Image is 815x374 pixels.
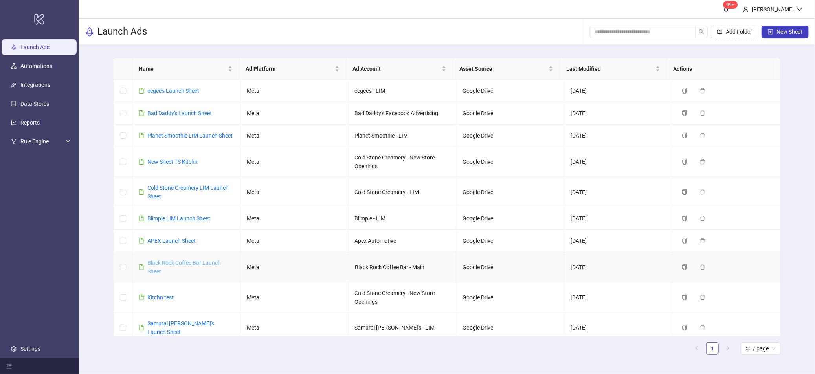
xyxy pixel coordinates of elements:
span: file [139,264,144,270]
th: Ad Platform [239,58,346,80]
td: Google Drive [456,147,564,177]
span: New Sheet [776,29,802,35]
div: [PERSON_NAME] [749,5,797,14]
a: Reports [20,119,40,126]
td: Black Rock Coffee Bar - Main [349,252,457,282]
td: Meta [240,282,349,313]
button: right [722,342,734,355]
span: delete [700,110,705,116]
td: [DATE] [564,252,672,282]
td: [DATE] [564,102,672,125]
span: 50 / page [745,343,776,354]
span: delete [700,264,705,270]
div: Page Size [741,342,780,355]
span: delete [700,295,705,300]
span: delete [700,133,705,138]
td: Google Drive [456,252,564,282]
span: Ad Platform [246,64,333,73]
td: Cold Stone Creamery - New Store Openings [349,147,457,177]
span: user [743,7,749,12]
a: Planet Smoothie LIM Launch Sheet [147,132,233,139]
td: Cold Stone Creamery - New Store Openings [349,282,457,313]
a: Launch Ads [20,44,50,50]
td: Apex Automotive [349,230,457,252]
span: delete [700,189,705,195]
td: [DATE] [564,207,672,230]
span: menu-fold [6,363,12,369]
span: copy [682,110,687,116]
span: Add Folder [726,29,752,35]
h3: Launch Ads [97,26,147,38]
span: copy [682,325,687,330]
th: Last Modified [560,58,667,80]
td: [DATE] [564,282,672,313]
td: Meta [240,207,349,230]
li: 1 [706,342,719,355]
td: Meta [240,147,349,177]
span: copy [682,238,687,244]
span: file [139,295,144,300]
span: copy [682,264,687,270]
td: Google Drive [456,282,564,313]
span: fork [11,139,17,144]
td: Meta [240,252,349,282]
td: [DATE] [564,177,672,207]
td: [DATE] [564,313,672,343]
td: [DATE] [564,230,672,252]
td: Google Drive [456,125,564,147]
span: right [726,346,731,350]
a: Blimpie LIM Launch Sheet [147,215,210,222]
td: Google Drive [456,177,564,207]
button: left [690,342,703,355]
a: Automations [20,63,52,69]
li: Previous Page [690,342,703,355]
button: New Sheet [762,26,809,38]
th: Ad Account [346,58,453,80]
span: copy [682,189,687,195]
span: file [139,110,144,116]
span: delete [700,159,705,165]
td: Google Drive [456,80,564,102]
span: file [139,159,144,165]
span: delete [700,88,705,93]
span: rocket [85,27,94,37]
td: Planet Smoothie - LIM [349,125,457,147]
sup: 137 [723,1,738,9]
a: 1 [707,343,718,354]
td: Meta [240,80,349,102]
a: Data Stores [20,101,49,107]
td: Google Drive [456,230,564,252]
span: file [139,133,144,138]
span: plus-square [768,29,773,35]
td: Google Drive [456,313,564,343]
span: copy [682,216,687,221]
span: file [139,325,144,330]
span: copy [682,159,687,165]
td: Meta [240,313,349,343]
a: Black Rock Coffee Bar Launch Sheet [147,260,221,275]
button: Add Folder [711,26,758,38]
th: Name [132,58,239,80]
span: Ad Account [352,64,440,73]
span: file [139,216,144,221]
span: left [694,346,699,350]
td: Meta [240,125,349,147]
a: Settings [20,346,40,352]
td: Google Drive [456,207,564,230]
span: copy [682,88,687,93]
span: copy [682,295,687,300]
td: [DATE] [564,80,672,102]
span: Name [139,64,226,73]
span: bell [723,6,729,12]
span: Rule Engine [20,134,64,149]
td: Blimpie - LIM [349,207,457,230]
a: New Sheet TS Kitchn [147,159,198,165]
span: file [139,238,144,244]
span: delete [700,216,705,221]
a: Integrations [20,82,50,88]
th: Actions [667,58,774,80]
span: search [699,29,704,35]
a: Cold Stone Creamery LIM Launch Sheet [147,185,229,200]
td: [DATE] [564,125,672,147]
span: file [139,189,144,195]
